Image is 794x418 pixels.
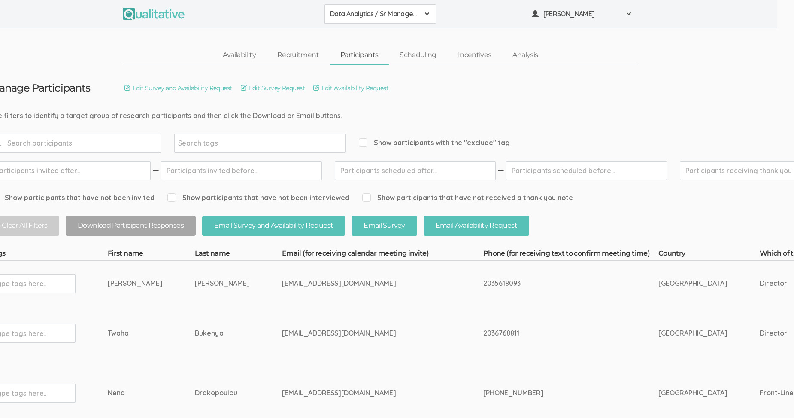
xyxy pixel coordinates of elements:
div: Bukenya [195,328,250,338]
button: Email Survey [352,216,417,236]
img: dash.svg [497,161,505,180]
a: Scheduling [389,46,447,64]
input: Search tags [178,137,232,149]
a: Edit Availability Request [313,83,388,93]
div: Nena [108,388,163,398]
div: 2035618093 [483,278,626,288]
div: [EMAIL_ADDRESS][DOMAIN_NAME] [282,278,451,288]
span: [PERSON_NAME] [543,9,621,19]
iframe: Chat Widget [751,377,794,418]
th: Country [658,249,760,261]
div: Drakopoulou [195,388,250,398]
a: Edit Survey Request [241,83,305,93]
th: Email (for receiving calendar meeting invite) [282,249,483,261]
button: Data Analytics / Sr Management [324,4,436,24]
th: First name [108,249,195,261]
img: Qualitative [123,8,185,20]
div: 2036768811 [483,328,626,338]
input: Participants scheduled after... [335,161,496,180]
div: [EMAIL_ADDRESS][DOMAIN_NAME] [282,388,451,398]
th: Last name [195,249,282,261]
input: Participants scheduled before... [506,161,667,180]
span: Show participants with the "exclude" tag [359,138,510,148]
img: dash.svg [152,161,160,180]
input: Participants invited before... [161,161,322,180]
button: [PERSON_NAME] [526,4,638,24]
div: [PHONE_NUMBER] [483,388,626,398]
span: Data Analytics / Sr Management [330,9,419,19]
div: Twaha [108,328,163,338]
span: Show participants that have not been interviewed [167,193,349,203]
a: Analysis [502,46,549,64]
div: [PERSON_NAME] [108,278,163,288]
a: Recruitment [267,46,330,64]
div: [GEOGRAPHIC_DATA] [658,278,727,288]
span: Show participants that have not received a thank you note [362,193,573,203]
a: Incentives [447,46,502,64]
div: [PERSON_NAME] [195,278,250,288]
a: Availability [212,46,267,64]
div: [GEOGRAPHIC_DATA] [658,388,727,398]
button: Email Survey and Availability Request [202,216,345,236]
button: Email Availability Request [424,216,529,236]
button: Download Participant Responses [66,216,196,236]
div: [GEOGRAPHIC_DATA] [658,328,727,338]
a: Edit Survey and Availability Request [124,83,232,93]
th: Phone (for receiving text to confirm meeting time) [483,249,658,261]
div: [EMAIL_ADDRESS][DOMAIN_NAME] [282,328,451,338]
a: Participants [330,46,389,64]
